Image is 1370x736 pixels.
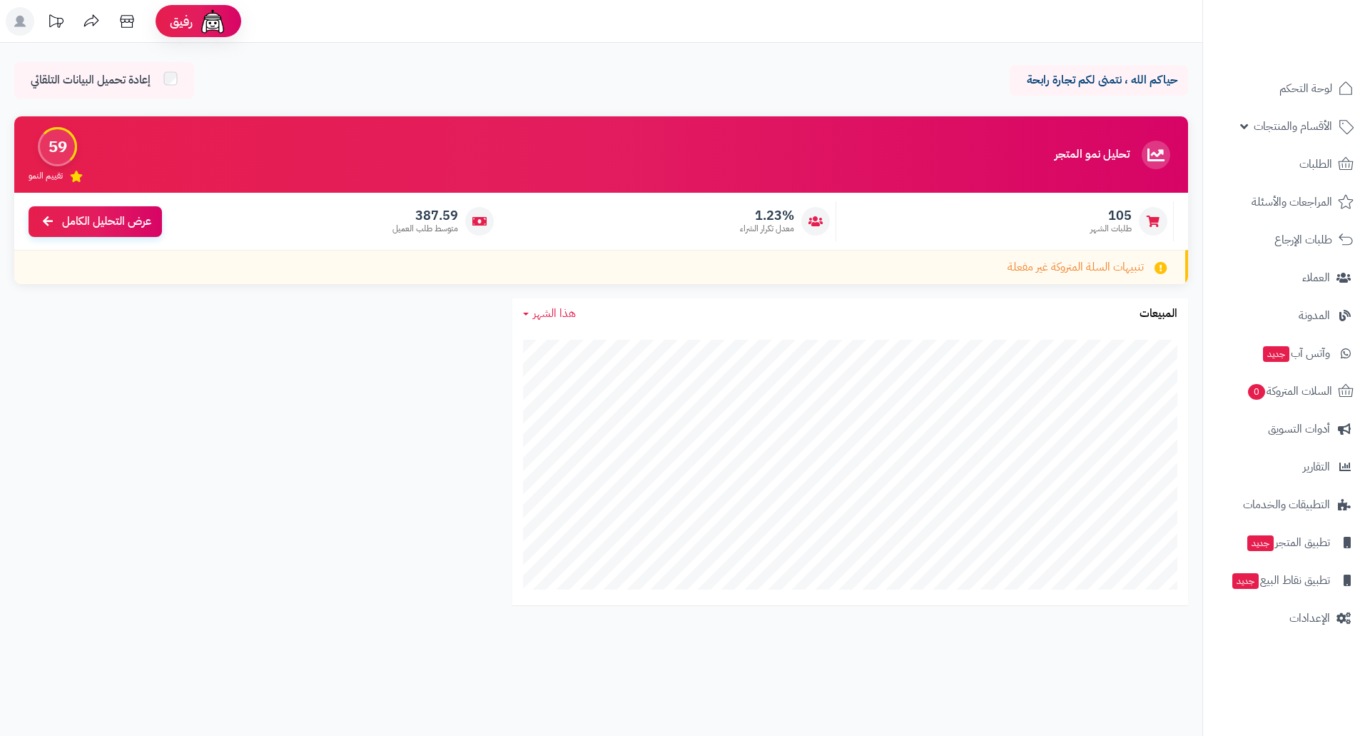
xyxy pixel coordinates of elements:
[1212,563,1361,598] a: تطبيق نقاط البيعجديد
[1212,450,1361,484] a: التقارير
[1212,147,1361,181] a: الطلبات
[1268,419,1330,439] span: أدوات التسويق
[1212,71,1361,106] a: لوحة التحكم
[1055,148,1130,161] h3: تحليل نمو المتجر
[1212,412,1361,446] a: أدوات التسويق
[1279,79,1332,99] span: لوحة التحكم
[62,213,151,230] span: عرض التحليل الكامل
[1212,185,1361,219] a: المراجعات والأسئلة
[1212,525,1361,560] a: تطبيق المتجرجديد
[1248,384,1265,400] span: 0
[1299,154,1332,174] span: الطلبات
[38,7,73,39] a: تحديثات المنصة
[29,170,63,182] span: تقييم النمو
[392,223,458,235] span: متوسط طلب العميل
[1090,223,1132,235] span: طلبات الشهر
[533,305,576,322] span: هذا الشهر
[1263,346,1289,362] span: جديد
[1090,208,1132,223] span: 105
[1274,230,1332,250] span: طلبات الإرجاع
[1273,39,1356,69] img: logo-2.png
[1302,268,1330,288] span: العملاء
[1289,608,1330,628] span: الإعدادات
[1303,457,1330,477] span: التقارير
[1008,259,1144,276] span: تنبيهات السلة المتروكة غير مفعلة
[1212,374,1361,408] a: السلات المتروكة0
[740,223,794,235] span: معدل تكرار الشراء
[198,7,227,36] img: ai-face.png
[1231,570,1330,590] span: تطبيق نقاط البيع
[523,306,576,322] a: هذا الشهر
[1020,72,1177,89] p: حياكم الله ، نتمنى لكم تجارة رابحة
[1212,488,1361,522] a: التطبيقات والخدمات
[740,208,794,223] span: 1.23%
[1140,308,1177,321] h3: المبيعات
[1299,306,1330,326] span: المدونة
[1247,535,1274,551] span: جديد
[1252,192,1332,212] span: المراجعات والأسئلة
[1262,343,1330,363] span: وآتس آب
[1212,298,1361,333] a: المدونة
[1212,336,1361,370] a: وآتس آبجديد
[1212,601,1361,635] a: الإعدادات
[1232,573,1259,589] span: جديد
[1246,533,1330,553] span: تطبيق المتجر
[1247,381,1332,401] span: السلات المتروكة
[1254,116,1332,136] span: الأقسام والمنتجات
[29,206,162,237] a: عرض التحليل الكامل
[170,13,193,30] span: رفيق
[1212,261,1361,295] a: العملاء
[1212,223,1361,257] a: طلبات الإرجاع
[392,208,458,223] span: 387.59
[31,72,151,89] span: إعادة تحميل البيانات التلقائي
[1243,495,1330,515] span: التطبيقات والخدمات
